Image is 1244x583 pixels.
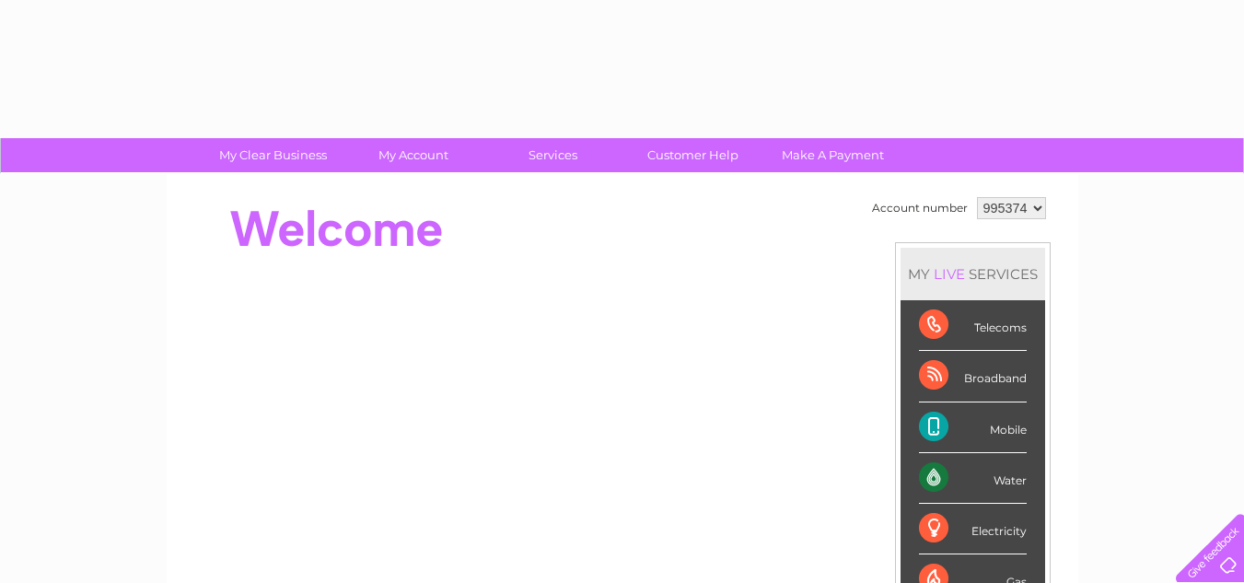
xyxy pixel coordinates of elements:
div: LIVE [930,265,969,283]
div: Mobile [919,402,1027,453]
a: My Account [337,138,489,172]
div: MY SERVICES [901,248,1045,300]
div: Broadband [919,351,1027,402]
a: Services [477,138,629,172]
div: Water [919,453,1027,504]
div: Electricity [919,504,1027,554]
a: Make A Payment [757,138,909,172]
div: Telecoms [919,300,1027,351]
a: My Clear Business [197,138,349,172]
td: Account number [867,192,972,224]
a: Customer Help [617,138,769,172]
